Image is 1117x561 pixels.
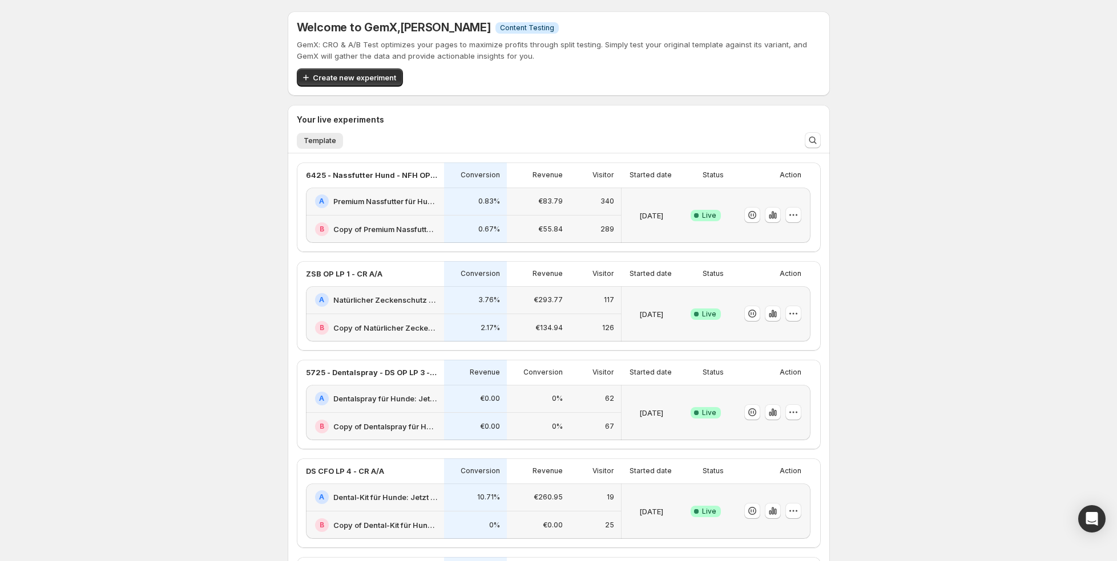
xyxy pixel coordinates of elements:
[702,507,716,516] span: Live
[297,39,821,62] p: GemX: CRO & A/B Test optimizes your pages to maximize profits through split testing. Simply test ...
[600,225,614,234] p: 289
[538,225,563,234] p: €55.84
[319,394,324,403] h2: A
[630,170,672,180] p: Started date
[703,170,724,180] p: Status
[780,466,801,475] p: Action
[630,368,672,377] p: Started date
[535,323,563,332] p: €134.94
[480,422,500,431] p: €0.00
[306,367,437,378] p: 5725 - Dentalspray - DS OP LP 3 - kleine offer box mobil
[703,269,724,278] p: Status
[702,310,716,319] span: Live
[500,23,554,32] span: Content Testing
[552,394,563,403] p: 0%
[333,322,437,334] h2: Copy of Natürlicher Zeckenschutz für Hunde: Jetzt Neukunden Deal sichern!
[702,408,716,417] span: Live
[333,421,437,432] h2: Copy of Dentalspray für Hunde: Jetzt Neukunden Deal sichern!
[592,466,614,475] p: Visitor
[592,269,614,278] p: Visitor
[600,197,614,206] p: 340
[319,493,324,502] h2: A
[639,308,663,320] p: [DATE]
[304,136,336,145] span: Template
[605,422,614,431] p: 67
[297,21,491,34] h5: Welcome to GemX
[543,521,563,530] p: €0.00
[481,323,500,332] p: 2.17%
[461,466,500,475] p: Conversion
[630,466,672,475] p: Started date
[333,519,437,531] h2: Copy of Dental-Kit für Hunde: Jetzt unschlagbaren Neukunden Deal sichern!
[319,295,324,304] h2: A
[333,223,437,235] h2: Copy of Premium Nassfutter für Hunde: Jetzt Neukunden Deal sichern!
[552,422,563,431] p: 0%
[533,170,563,180] p: Revenue
[477,493,500,502] p: 10.71%
[534,295,563,304] p: €293.77
[639,506,663,517] p: [DATE]
[320,521,324,530] h2: B
[297,68,403,87] button: Create new experiment
[489,521,500,530] p: 0%
[461,269,500,278] p: Conversion
[703,466,724,475] p: Status
[306,465,384,477] p: DS CFO LP 4 - CR A/A
[605,521,614,530] p: 25
[607,493,614,502] p: 19
[306,169,437,181] p: 6425 - Nassfutter Hund - NFH OP LP 1 - Offer - 3 vs. 2
[702,211,716,220] span: Live
[397,21,491,34] span: , [PERSON_NAME]
[320,422,324,431] h2: B
[470,368,500,377] p: Revenue
[780,170,801,180] p: Action
[805,132,821,148] button: Search and filter results
[478,225,500,234] p: 0.67%
[333,294,437,306] h2: Natürlicher Zeckenschutz für Hunde: Jetzt Neukunden Deal sichern!
[780,368,801,377] p: Action
[333,491,437,503] h2: Dental-Kit für Hunde: Jetzt unschlagbaren Neukunden Deal sichern!
[320,225,324,234] h2: B
[533,269,563,278] p: Revenue
[478,295,500,304] p: 3.76%
[780,269,801,278] p: Action
[320,323,324,332] h2: B
[602,323,614,332] p: 126
[639,407,663,418] p: [DATE]
[538,197,563,206] p: €83.79
[534,493,563,502] p: €260.95
[333,393,437,404] h2: Dentalspray für Hunde: Jetzt Neukunden Deal sichern!
[1078,505,1106,532] div: Open Intercom Messenger
[461,170,500,180] p: Conversion
[333,196,437,207] h2: Premium Nassfutter für Hunde: Jetzt Neukunden Deal sichern!
[523,368,563,377] p: Conversion
[703,368,724,377] p: Status
[297,114,384,125] h3: Your live experiments
[480,394,500,403] p: €0.00
[639,210,663,221] p: [DATE]
[604,295,614,304] p: 117
[478,197,500,206] p: 0.83%
[592,170,614,180] p: Visitor
[630,269,672,278] p: Started date
[306,268,382,279] p: ZSB OP LP 1 - CR A/A
[313,72,396,83] span: Create new experiment
[592,368,614,377] p: Visitor
[533,466,563,475] p: Revenue
[319,197,324,206] h2: A
[605,394,614,403] p: 62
